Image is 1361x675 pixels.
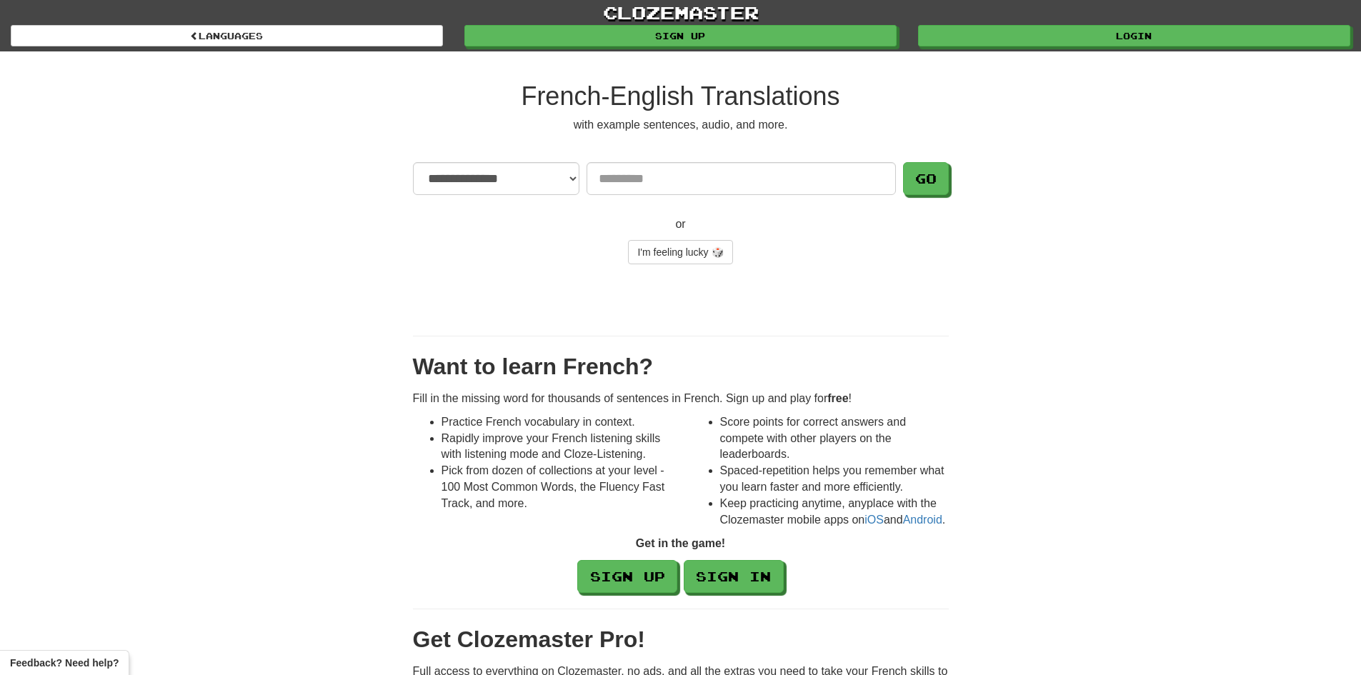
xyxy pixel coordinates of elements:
[827,392,848,404] strong: free
[864,514,884,526] a: iOS
[720,496,949,529] li: Keep practicing anytime, anyplace with the Clozemaster mobile apps on and .
[413,117,949,134] p: with example sentences, audio, and more.
[11,25,443,46] a: Languages
[413,82,949,111] h1: French-English Translations
[442,463,670,512] li: Pick from dozen of collections at your level - 100 Most Common Words, the Fluency Fast Track, and...
[684,560,784,593] a: Sign in
[464,25,897,46] a: Sign up
[903,162,949,195] button: Go
[442,414,670,431] li: Practice French vocabulary in context.
[720,463,949,496] li: Spaced-repetition helps you remember what you learn faster and more efficiently.
[918,25,1350,46] a: Login
[413,351,949,384] div: Want to learn French?
[628,240,732,264] a: I'm feeling lucky 🎲
[903,514,942,526] a: Android
[587,162,896,195] input: Translate
[413,624,949,656] div: Get Clozemaster Pro!
[720,414,949,464] li: Score points for correct answers and compete with other players on the leaderboards.
[577,560,677,593] a: Sign up
[413,391,949,407] p: Fill in the missing word for thousands of sentences in French. Sign up and play for !
[10,656,119,670] span: Open feedback widget
[442,431,670,464] li: Rapidly improve your French listening skills with listening mode and Cloze-Listening.
[413,216,949,233] p: or
[636,537,725,549] strong: Get in the game!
